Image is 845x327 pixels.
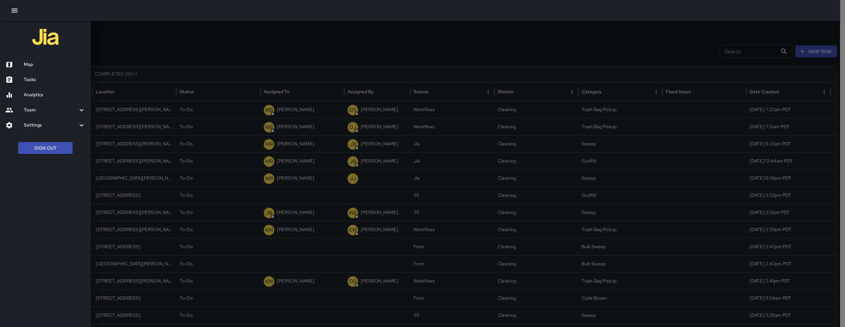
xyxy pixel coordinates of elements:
[24,76,85,83] h6: Tasks
[32,24,59,50] img: jia-logo
[24,122,78,129] h6: Settings
[24,106,78,114] h6: Team
[24,91,85,99] h6: Analytics
[18,142,73,154] button: Sign Out
[24,61,85,68] h6: Map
